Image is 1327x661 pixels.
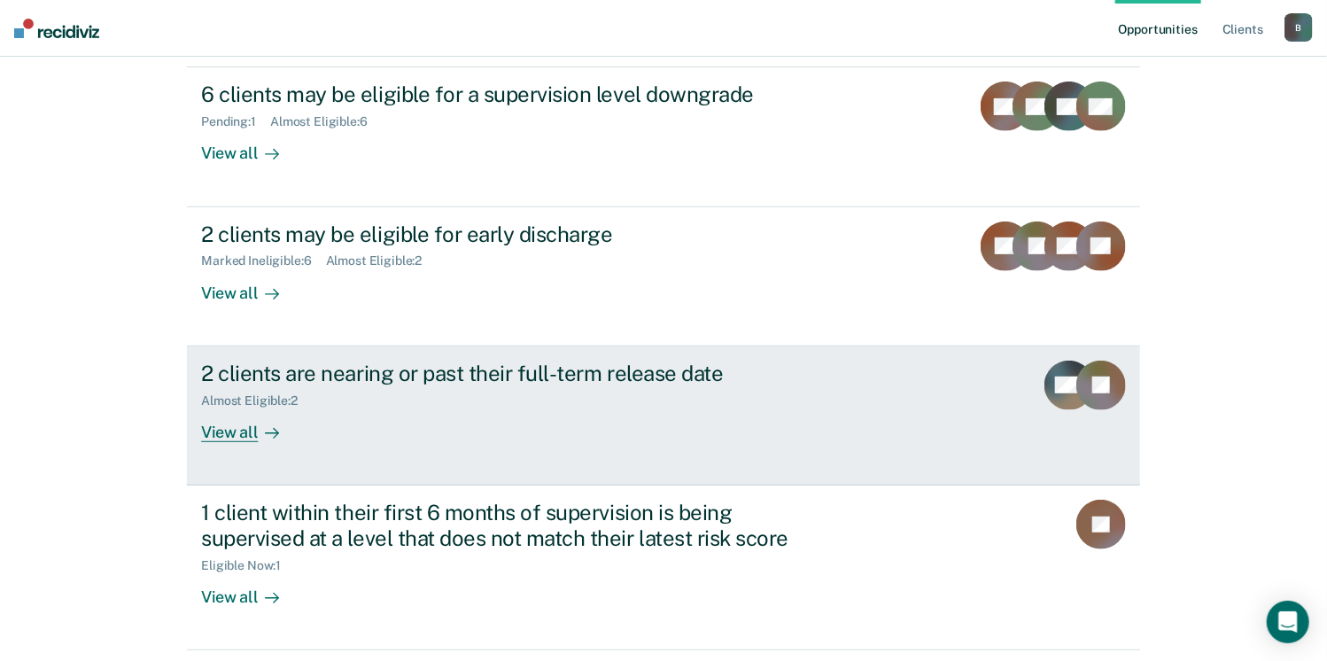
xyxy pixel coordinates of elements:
[187,486,1140,650] a: 1 client within their first 6 months of supervision is being supervised at a level that does not ...
[201,82,823,107] div: 6 clients may be eligible for a supervision level downgrade
[201,268,300,303] div: View all
[187,346,1140,486] a: 2 clients are nearing or past their full-term release dateAlmost Eligible:2View all
[201,114,270,129] div: Pending : 1
[201,253,325,268] div: Marked Ineligible : 6
[1267,601,1309,643] div: Open Intercom Messenger
[201,408,300,442] div: View all
[201,558,295,573] div: Eligible Now : 1
[326,253,437,268] div: Almost Eligible : 2
[201,500,823,551] div: 1 client within their first 6 months of supervision is being supervised at a level that does not ...
[201,222,823,247] div: 2 clients may be eligible for early discharge
[187,207,1140,346] a: 2 clients may be eligible for early dischargeMarked Ineligible:6Almost Eligible:2View all
[201,572,300,607] div: View all
[270,114,382,129] div: Almost Eligible : 6
[201,361,823,386] div: 2 clients are nearing or past their full-term release date
[201,393,312,408] div: Almost Eligible : 2
[1284,13,1313,42] button: B
[201,129,300,164] div: View all
[14,19,99,38] img: Recidiviz
[187,66,1140,206] a: 6 clients may be eligible for a supervision level downgradePending:1Almost Eligible:6View all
